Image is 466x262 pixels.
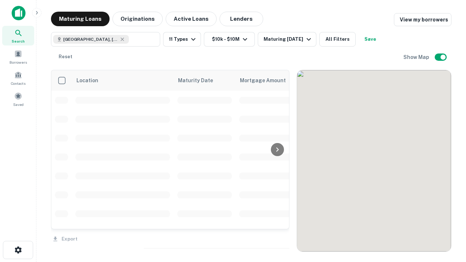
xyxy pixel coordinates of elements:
[72,70,174,91] th: Location
[258,32,316,47] button: Maturing [DATE]
[2,68,34,88] a: Contacts
[174,70,236,91] th: Maturity Date
[13,102,24,107] span: Saved
[163,32,201,47] button: 11 Types
[11,80,25,86] span: Contacts
[394,13,451,26] a: View my borrowers
[51,12,110,26] button: Maturing Loans
[2,89,34,109] a: Saved
[63,36,118,43] span: [GEOGRAPHIC_DATA], [GEOGRAPHIC_DATA]
[12,6,25,20] img: capitalize-icon.png
[2,26,34,45] a: Search
[178,76,222,85] span: Maturity Date
[12,38,25,44] span: Search
[2,47,34,67] a: Borrowers
[430,204,466,239] iframe: Chat Widget
[403,53,430,61] h6: Show Map
[264,35,313,44] div: Maturing [DATE]
[236,70,316,91] th: Mortgage Amount
[76,76,98,85] span: Location
[240,76,295,85] span: Mortgage Amount
[9,59,27,65] span: Borrowers
[166,12,217,26] button: Active Loans
[112,12,163,26] button: Originations
[54,49,77,64] button: Reset
[204,32,255,47] button: $10k - $10M
[220,12,263,26] button: Lenders
[319,32,356,47] button: All Filters
[297,70,451,251] div: 0 0
[359,32,382,47] button: Save your search to get updates of matches that match your search criteria.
